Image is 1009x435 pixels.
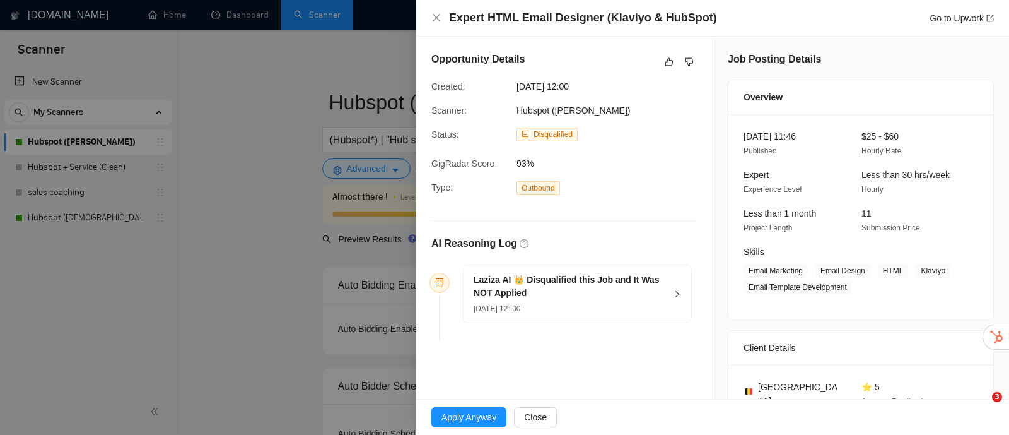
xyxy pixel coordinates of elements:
span: Type: [431,182,453,193]
span: Expert [744,170,769,180]
span: Email Design [815,264,870,278]
span: GigRadar Score: [431,158,497,169]
h5: Laziza AI 👑 Disqualified this Job and It Was NOT Applied [474,273,666,300]
span: Skills [744,247,764,257]
span: Close [524,410,547,424]
span: like [665,57,674,67]
span: Email Marketing [744,264,808,278]
span: [DATE] 11:46 [744,131,796,141]
span: HTML [878,264,909,278]
h5: Job Posting Details [728,52,821,67]
span: dislike [685,57,694,67]
span: Less than 30 hrs/week [861,170,950,180]
span: Overview [744,90,783,104]
button: Apply Anyway [431,407,506,427]
button: Close [431,13,441,23]
span: Hourly Rate [861,146,901,155]
div: Client Details [744,331,978,365]
span: Hourly [861,185,884,194]
h5: Opportunity Details [431,52,525,67]
button: Close [514,407,557,427]
span: Scanner: [431,105,467,116]
span: Outbound [516,181,560,195]
span: Email Template Development [744,280,852,294]
span: robot [522,131,529,138]
span: Klaviyo [916,264,950,278]
span: Average Feedback [861,397,925,406]
span: Hubspot ([PERSON_NAME]) [516,105,631,116]
h4: Expert HTML Email Designer (Klaviyo & HubSpot) [449,10,717,26]
span: Experience Level [744,185,802,194]
h5: AI Reasoning Log [431,236,517,251]
span: Apply Anyway [441,410,496,424]
span: ⭐ 5 [861,382,880,392]
span: right [674,290,681,298]
span: Published [744,146,777,155]
span: Less than 1 month [744,208,816,218]
button: like [662,54,677,69]
span: robot [435,278,444,287]
span: 11 [861,208,872,218]
img: 🇧🇪 [744,387,753,396]
span: 3 [992,392,1002,402]
span: Submission Price [861,223,920,232]
span: Disqualified [534,130,573,139]
span: Project Length [744,223,792,232]
span: close [431,13,441,23]
span: [DATE] 12:00 [516,80,706,93]
span: Status: [431,129,459,140]
span: 93% [516,157,706,170]
button: dislike [682,54,697,69]
span: [DATE] 12: 00 [474,304,520,313]
span: export [986,15,994,22]
span: Created: [431,81,465,92]
span: $25 - $60 [861,131,899,141]
a: Go to Upworkexport [930,13,994,23]
span: question-circle [520,239,528,248]
iframe: Intercom live chat [966,392,996,422]
span: [GEOGRAPHIC_DATA] [758,380,841,408]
